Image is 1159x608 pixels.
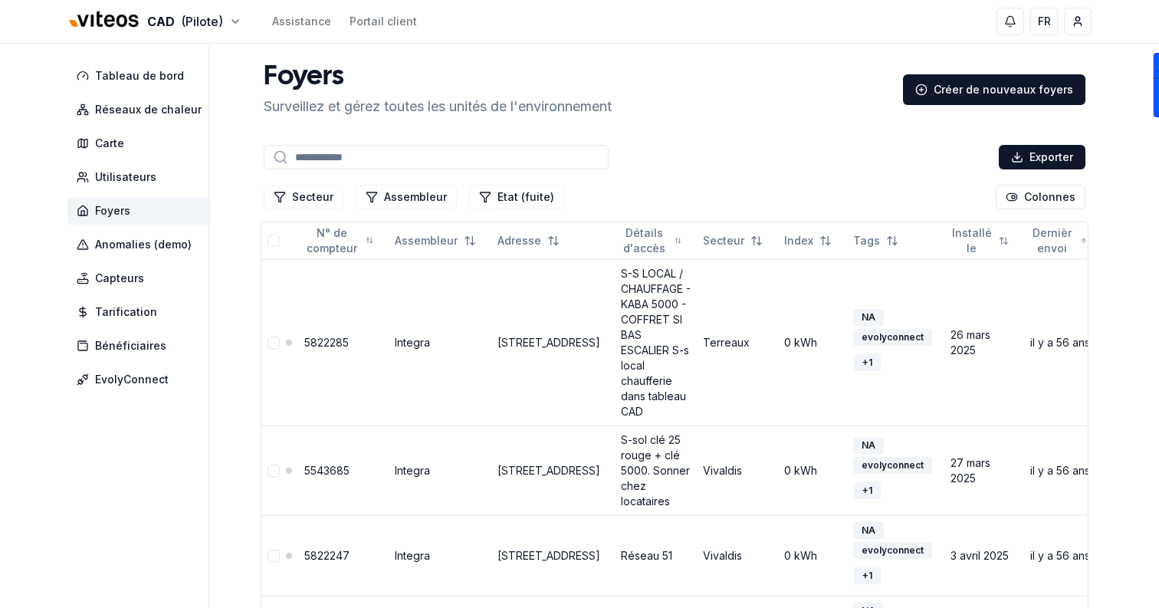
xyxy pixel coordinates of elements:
button: +1 [853,349,881,376]
td: S-S LOCAL / CHAUFFAGE - KABA 5000 - COFFRET SI BAS ESCALIER S-s local chaufferie dans tableau CAD [615,259,697,426]
div: evolyconnect [853,329,932,346]
div: evolyconnect [853,542,932,559]
span: FR [1038,14,1051,29]
a: Carte [67,130,217,157]
button: FR [1030,8,1058,35]
span: Tarification [95,304,157,320]
a: Bénéficiaires [67,332,217,360]
button: Not sorted. Click to sort ascending. [295,228,383,253]
h1: Foyers [264,62,612,93]
td: il y a 56 ans [1024,259,1103,426]
button: Filtrer les lignes [356,185,457,209]
td: Integra [389,426,491,515]
a: Tableau de bord [67,62,217,90]
button: Exporter [999,145,1085,169]
div: 0 kWh [784,335,841,350]
td: Réseau 51 [615,515,697,596]
span: Réseaux de chaleur [95,102,202,117]
p: Surveillez et gérez toutes les unités de l'environnement [264,96,612,117]
button: +1 [853,562,881,590]
td: 3 avril 2025 [944,515,1024,596]
div: NA [853,437,884,454]
button: CAD(Pilote) [67,5,241,38]
a: Portail client [350,14,417,29]
span: Installé le [951,225,993,256]
a: Réseaux de chaleur [67,96,217,123]
td: il y a 56 ans [1024,515,1103,596]
button: Sélectionner la ligne [268,465,280,477]
button: Sorted ascending. Click to sort descending. [1021,228,1097,253]
div: evolyconnect [853,457,932,474]
td: Integra [389,515,491,596]
span: Capteurs [95,271,144,286]
button: Sélectionner la ligne [268,550,280,562]
span: Tableau de bord [95,68,184,84]
div: + 1 [854,567,881,584]
a: [STREET_ADDRESS] [497,549,600,562]
span: CAD [147,12,175,31]
span: Secteur [703,233,744,248]
button: Not sorted. Click to sort ascending. [844,228,908,253]
button: Not sorted. Click to sort ascending. [775,228,841,253]
button: Filtrer les lignes [469,185,564,209]
a: Créer de nouveaux foyers [903,74,1085,105]
a: [STREET_ADDRESS] [497,464,600,477]
button: Not sorted. Click to sort ascending. [612,228,691,253]
td: 26 mars 2025 [944,259,1024,426]
a: 5543685 [304,464,350,477]
button: Not sorted. Click to sort ascending. [488,228,569,253]
td: 27 mars 2025 [944,426,1024,515]
span: Détails d'accès [621,225,668,256]
td: S-sol clé 25 rouge + clé 5000. Sonner chez locataires [615,426,697,515]
button: Not sorted. Click to sort ascending. [941,228,1018,253]
td: Vivaldis [697,515,778,596]
a: [STREET_ADDRESS] [497,336,600,349]
button: +1 [853,477,881,504]
button: Not sorted. Click to sort ascending. [386,228,485,253]
a: EvolyConnect [67,366,217,393]
a: Capteurs [67,265,217,292]
td: Vivaldis [697,426,778,515]
div: + 1 [854,354,881,371]
span: Utilisateurs [95,169,156,185]
span: N° de compteur [304,225,360,256]
a: Foyers [67,197,217,225]
span: Carte [95,136,124,151]
a: Utilisateurs [67,163,217,191]
div: 0 kWh [784,463,841,478]
a: Tarification [67,298,217,326]
span: Index [784,233,813,248]
td: Integra [389,259,491,426]
button: Not sorted. Click to sort ascending. [694,228,772,253]
button: Filtrer les lignes [264,185,343,209]
div: NA [853,522,884,539]
div: NA [853,309,884,326]
td: Terreaux [697,259,778,426]
button: Tout sélectionner [268,235,280,247]
button: Sélectionner la ligne [268,337,280,349]
span: Assembleur [395,233,458,248]
span: (Pilote) [181,12,223,31]
a: 5822285 [304,336,349,349]
div: + 1 [854,482,881,499]
div: 0 kWh [784,548,841,564]
span: Adresse [497,233,541,248]
span: EvolyConnect [95,372,169,387]
span: Tags [853,233,880,248]
a: Assistance [272,14,331,29]
img: Viteos - CAD Logo [67,2,141,38]
a: 5822247 [304,549,350,562]
span: Foyers [95,203,130,219]
td: il y a 56 ans [1024,426,1103,515]
span: Bénéficiaires [95,338,166,353]
span: Dernièr envoi [1030,225,1074,256]
button: Cocher les colonnes [996,185,1085,209]
span: Anomalies (demo) [95,237,192,252]
a: Anomalies (demo) [67,231,217,258]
